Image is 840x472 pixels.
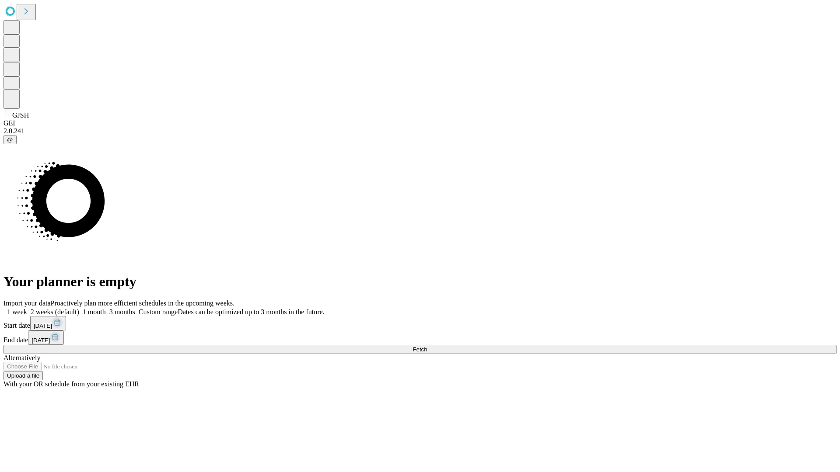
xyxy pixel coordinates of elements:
span: 2 weeks (default) [31,308,79,316]
div: End date [3,330,836,345]
span: [DATE] [31,337,50,344]
span: @ [7,136,13,143]
button: Upload a file [3,371,43,380]
div: Start date [3,316,836,330]
div: 2.0.241 [3,127,836,135]
span: Import your data [3,299,51,307]
span: 3 months [109,308,135,316]
span: Dates can be optimized up to 3 months in the future. [178,308,324,316]
h1: Your planner is empty [3,274,836,290]
button: [DATE] [30,316,66,330]
span: Custom range [139,308,178,316]
button: Fetch [3,345,836,354]
div: GEI [3,119,836,127]
span: With your OR schedule from your existing EHR [3,380,139,388]
span: [DATE] [34,323,52,329]
span: Alternatively [3,354,40,361]
button: [DATE] [28,330,64,345]
span: 1 week [7,308,27,316]
button: @ [3,135,17,144]
span: 1 month [83,308,106,316]
span: Proactively plan more efficient schedules in the upcoming weeks. [51,299,234,307]
span: GJSH [12,111,29,119]
span: Fetch [413,346,427,353]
